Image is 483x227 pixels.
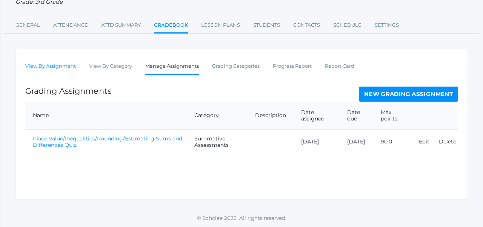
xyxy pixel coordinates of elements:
[375,18,399,33] a: Settings
[294,129,340,154] td: [DATE]
[187,129,248,154] td: Summative Assessments
[201,18,240,33] a: Lesson Plans
[419,138,429,145] a: Edit
[373,129,411,154] td: 90.0
[439,138,456,145] a: Delete
[293,18,320,33] a: Contacts
[359,87,458,102] a: New Grading Assignment
[340,102,374,130] th: Date due
[373,102,411,130] th: Max points
[325,59,354,74] a: Report Card
[33,135,182,148] a: Place Value/Inequalities/Rounding/Estimating Sums and Differences Quiz
[25,102,187,130] th: Name
[212,59,260,74] a: Grading Categories
[15,18,40,33] a: General
[273,59,312,74] a: Progress Report
[340,129,374,154] td: [DATE]
[248,102,294,130] th: Description
[253,18,280,33] a: Students
[25,59,76,74] a: View By Assignment
[154,18,188,34] a: Gradebook
[53,18,88,33] a: Attendance
[25,87,111,95] h1: Grading Assignments
[187,102,248,130] th: Category
[89,59,132,74] a: View By Category
[294,102,340,130] th: Date assigned
[0,214,483,222] p: © Scholae 2025. All rights reserved.
[101,18,141,33] a: Attd Summary
[145,59,199,75] a: Manage Assignments
[333,18,361,33] a: Schedule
